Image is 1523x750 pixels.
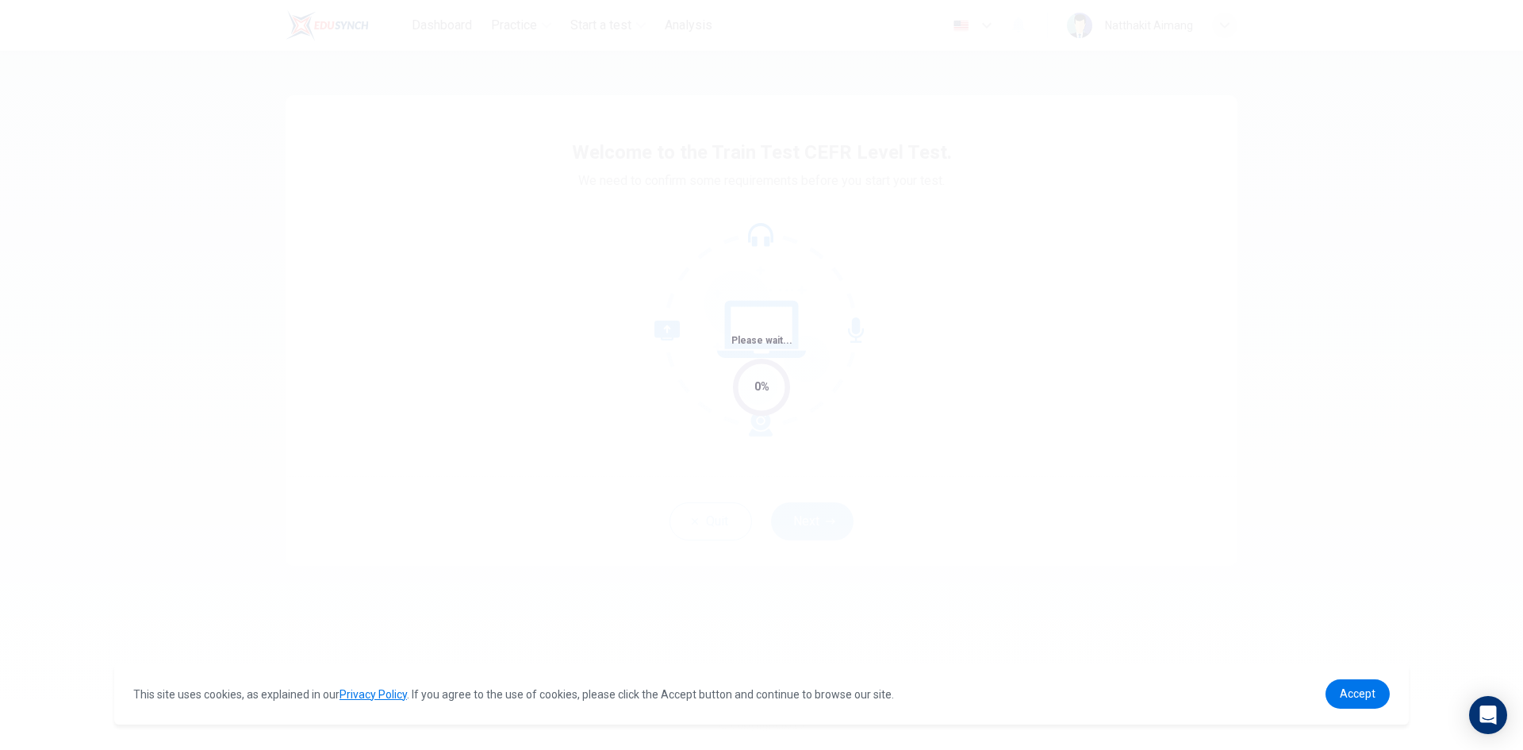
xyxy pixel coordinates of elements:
[340,688,407,701] a: Privacy Policy
[754,378,769,396] div: 0%
[1469,696,1507,734] div: Open Intercom Messenger
[133,688,894,701] span: This site uses cookies, as explained in our . If you agree to the use of cookies, please click th...
[114,663,1409,725] div: cookieconsent
[1340,687,1375,700] span: Accept
[1325,679,1390,709] a: dismiss cookie message
[731,335,792,346] span: Please wait...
